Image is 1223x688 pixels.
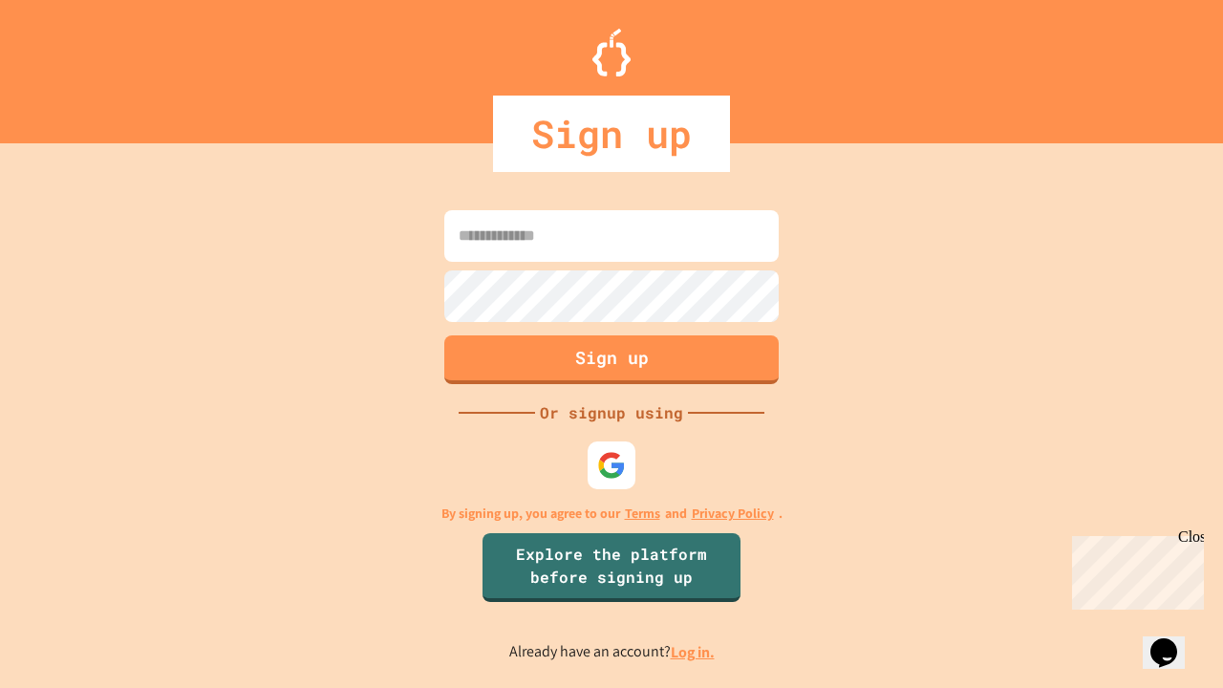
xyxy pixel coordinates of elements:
[671,642,715,662] a: Log in.
[8,8,132,121] div: Chat with us now!Close
[444,335,779,384] button: Sign up
[692,504,774,524] a: Privacy Policy
[1143,612,1204,669] iframe: chat widget
[535,401,688,424] div: Or signup using
[509,640,715,664] p: Already have an account?
[592,29,631,76] img: Logo.svg
[597,451,626,480] img: google-icon.svg
[441,504,783,524] p: By signing up, you agree to our and .
[483,533,740,602] a: Explore the platform before signing up
[625,504,660,524] a: Terms
[493,96,730,172] div: Sign up
[1064,528,1204,610] iframe: chat widget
